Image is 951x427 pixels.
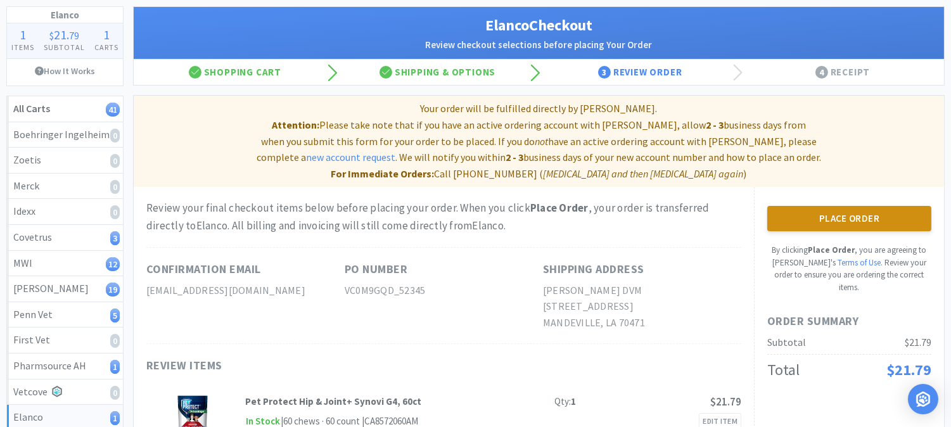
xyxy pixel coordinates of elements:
[7,96,123,122] a: All Carts41
[543,283,741,299] h2: [PERSON_NAME] DVM
[110,154,120,168] i: 0
[7,276,123,302] a: [PERSON_NAME]19
[543,260,644,279] h1: Shipping Address
[39,41,90,53] h4: Subtotal
[7,174,123,200] a: Merck0
[110,180,120,194] i: 0
[539,60,742,85] div: Review Order
[245,395,421,407] strong: Pet Protect Hip & Joint+ Synovi G4, 60ct
[146,200,741,234] div: Review your final checkout items below before placing your order. When you click , your order is ...
[146,357,527,375] h1: Review Items
[139,101,939,117] p: Your order will be fulfilled directly by [PERSON_NAME].
[13,332,117,348] div: First Vet
[103,27,110,42] span: 1
[544,167,744,180] em: [MEDICAL_DATA] and then [MEDICAL_DATA] again
[13,358,117,374] div: Pharmsource AH
[345,283,543,299] h2: VC0M9GQD_52345
[506,151,523,163] strong: 2 - 3
[543,298,741,315] h2: [STREET_ADDRESS]
[110,231,120,245] i: 3
[106,257,120,271] i: 12
[905,336,931,348] span: $21.79
[543,315,741,331] h2: MANDEVILLE, LA 70471
[13,255,117,272] div: MWI
[110,386,120,400] i: 0
[7,251,123,277] a: MWI12
[110,129,120,143] i: 0
[146,260,261,279] h1: Confirmation Email
[331,167,435,180] strong: For Immediate Orders:
[767,358,800,382] div: Total
[281,415,360,427] span: | 60 chews · 60 count
[808,245,855,255] strong: Place Order
[106,283,120,296] i: 19
[7,379,123,405] a: Vetcove0
[13,127,117,143] div: Boehringer Ingelheim
[13,229,117,246] div: Covetrus
[7,199,123,225] a: Idexx0
[139,166,939,182] p: Call [PHONE_NUMBER] ( )
[7,302,123,328] a: Penn Vet5
[13,409,117,426] div: Elanco
[49,29,54,42] span: $
[535,135,548,148] em: not
[110,309,120,322] i: 5
[886,360,931,379] span: $21.79
[336,60,539,85] div: Shipping & Options
[89,41,123,53] h4: Carts
[7,59,123,83] a: How It Works
[345,260,408,279] h1: PO Number
[7,148,123,174] a: Zoetis0
[767,312,931,331] h1: Order Summary
[106,103,120,117] i: 41
[598,66,611,79] span: 3
[767,206,931,231] button: Place Order
[815,66,828,79] span: 4
[7,354,123,379] a: Pharmsource AH1
[706,118,724,131] strong: 2 - 3
[13,102,50,115] strong: All Carts
[272,118,319,131] strong: Attention:
[139,117,939,166] p: Please take note that if you have an active ordering account with [PERSON_NAME], allow business d...
[69,29,79,42] span: 79
[571,395,576,407] strong: 1
[554,394,576,409] div: Qty:
[20,27,26,42] span: 1
[7,225,123,251] a: Covetrus3
[767,335,806,351] div: Subtotal
[767,244,931,293] p: By clicking , you are agreeing to [PERSON_NAME]'s . Review your order to ensure you are ordering ...
[146,283,345,299] h2: [EMAIL_ADDRESS][DOMAIN_NAME]
[110,205,120,219] i: 0
[13,178,117,194] div: Merck
[7,41,39,53] h4: Items
[710,395,741,409] span: $21.79
[110,360,120,374] i: 1
[13,281,117,297] div: [PERSON_NAME]
[13,307,117,323] div: Penn Vet
[110,334,120,348] i: 0
[54,27,67,42] span: 21
[134,60,336,85] div: Shopping Cart
[146,37,931,53] h2: Review checkout selections before placing Your Order
[7,122,123,148] a: Boehringer Ingelheim0
[39,29,90,41] div: .
[306,151,395,163] a: new account request
[741,60,944,85] div: Receipt
[13,152,117,169] div: Zoetis
[7,328,123,354] a: First Vet0
[13,384,117,400] div: Vetcove
[110,411,120,425] i: 1
[908,384,938,414] div: Open Intercom Messenger
[530,201,589,215] strong: Place Order
[146,13,931,37] h1: Elanco Checkout
[7,7,123,23] h1: Elanco
[13,203,117,220] div: Idexx
[838,257,881,268] a: Terms of Use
